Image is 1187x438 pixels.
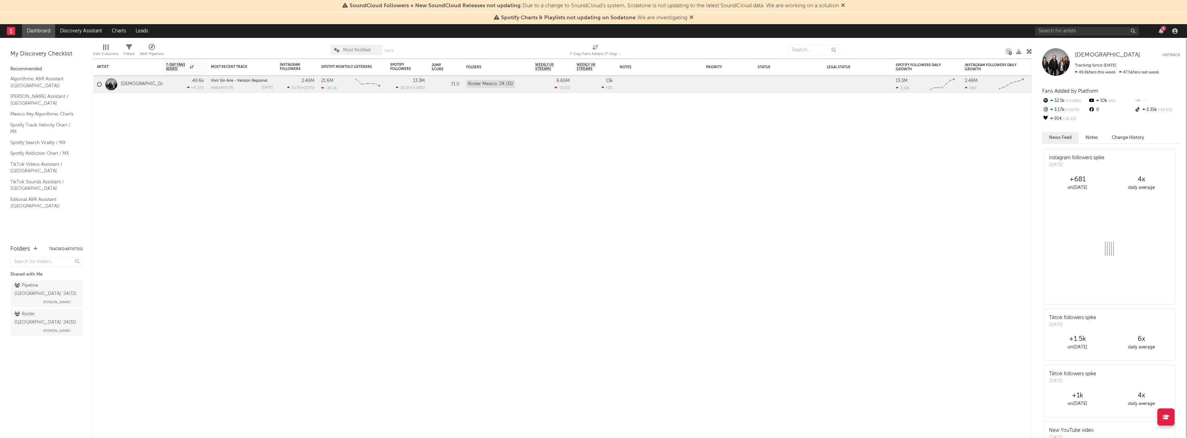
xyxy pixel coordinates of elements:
[1107,99,1116,103] span: 0 %
[706,65,734,69] div: Priority
[535,63,559,71] span: Weekly US Streams
[10,121,76,135] a: Spotify Track Velocity Chart / MX
[601,85,613,90] div: +3 %
[1162,52,1180,59] button: Untrack
[321,79,333,83] div: 21.6M
[1075,52,1140,59] a: [DEMOGRAPHIC_DATA]
[1049,162,1105,169] div: [DATE]
[10,50,83,58] div: My Discovery Checklist
[287,85,314,90] div: ( )
[352,76,383,93] svg: Chart title
[1109,335,1173,343] div: 6 x
[321,86,337,90] div: -36.2k
[10,150,76,157] a: Spotify Addiction Chart / MX
[1049,322,1096,328] div: [DATE]
[896,86,910,90] div: 3.32k
[124,41,135,61] div: Filters
[827,65,872,69] div: Legal Status
[410,86,424,90] span: +3.08 %
[1046,175,1109,184] div: +681
[10,281,83,307] a: Pipeline [GEOGRAPHIC_DATA] '24(72)[PERSON_NAME]
[1159,28,1164,34] button: 8
[466,65,518,69] div: Folders
[413,79,425,83] div: 13.3M
[400,86,409,90] span: 32.1k
[1157,108,1172,112] span: -10.6 %
[10,110,76,118] a: Mexico Key Algorithmic Charts
[555,85,570,90] div: -15.5 %
[788,45,840,55] input: Search...
[10,75,76,89] a: Algorithmic A&R Assistant ([GEOGRAPHIC_DATA])
[1046,391,1109,400] div: +1k
[1049,370,1096,378] div: Tiktok followers spike
[280,63,304,71] div: Instagram Followers
[10,139,76,146] a: Spotify Search Virality / MX
[1065,99,1081,103] span: +3.08 %
[1046,343,1109,352] div: on [DATE]
[1046,400,1109,408] div: on [DATE]
[10,245,30,253] div: Folders
[1065,108,1079,112] span: +107 %
[131,24,153,38] a: Leads
[1049,378,1096,385] div: [DATE]
[570,41,621,61] div: 7-Day Fans Added (7-Day Fans Added)
[292,86,301,90] span: 3.17k
[321,65,373,69] div: Spotify Monthly Listeners
[211,86,234,90] div: popularity: 56
[1088,105,1134,114] div: 0
[302,79,314,83] div: 2.49M
[1062,117,1076,121] span: -16.1 %
[10,271,83,279] div: Shared with Me
[896,79,908,83] div: 13.3M
[43,298,71,306] span: [PERSON_NAME]
[606,79,613,83] div: 13k
[1042,89,1098,94] span: Fans Added by Platform
[10,196,76,210] a: Editorial A&R Assistant ([GEOGRAPHIC_DATA])
[965,63,1017,71] div: Instagram Followers Daily Growth
[140,41,164,61] div: A&R Pipeline
[10,257,83,267] input: Search for folders...
[93,41,118,61] div: Edit Columns
[841,3,845,9] span: Dismiss
[1134,96,1180,105] div: --
[1042,96,1088,105] div: 32.1k
[14,310,77,327] div: Roster [GEOGRAPHIC_DATA] '24 ( 31 )
[965,79,978,83] div: 2.49M
[1075,52,1140,58] span: [DEMOGRAPHIC_DATA]
[166,63,188,71] span: 7-Day Fans Added
[1134,105,1180,114] div: 3.35k
[97,65,149,69] div: Artist
[390,63,414,71] div: Spotify Followers
[14,282,77,298] div: Pipeline [GEOGRAPHIC_DATA] '24 ( 72 )
[1035,27,1139,35] input: Search for artists
[343,48,371,52] span: Most Notified
[396,85,425,90] div: ( )
[466,80,515,88] div: Roster Mexico '24 (31)
[1046,184,1109,192] div: on [DATE]
[896,63,948,71] div: Spotify Followers Daily Growth
[1109,400,1173,408] div: daily average
[620,65,689,69] div: Notes
[1049,427,1094,434] div: New YouTube video
[10,161,76,175] a: TikTok Videos Assistant / [GEOGRAPHIC_DATA]
[1042,132,1079,143] button: News Feed
[577,63,602,71] span: Weekly UK Streams
[49,247,83,251] button: Tracked Artists(1)
[124,50,135,58] div: Filters
[1088,96,1134,105] div: 10k
[211,65,263,69] div: Most Recent Track
[689,15,694,21] span: Dismiss
[1109,391,1173,400] div: 4 x
[1161,26,1166,31] div: 8
[1105,132,1151,143] button: Change History
[965,86,977,90] div: 490
[557,79,570,83] div: 6.69M
[1075,70,1116,74] span: 49.6k fans this week
[10,65,83,73] div: Recommended
[22,24,55,38] a: Dashboard
[385,49,394,53] button: Save
[1042,105,1088,114] div: 3.17k
[1049,154,1105,162] div: Instagram followers spike
[262,86,273,90] div: [DATE]
[192,79,204,83] div: 49.6k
